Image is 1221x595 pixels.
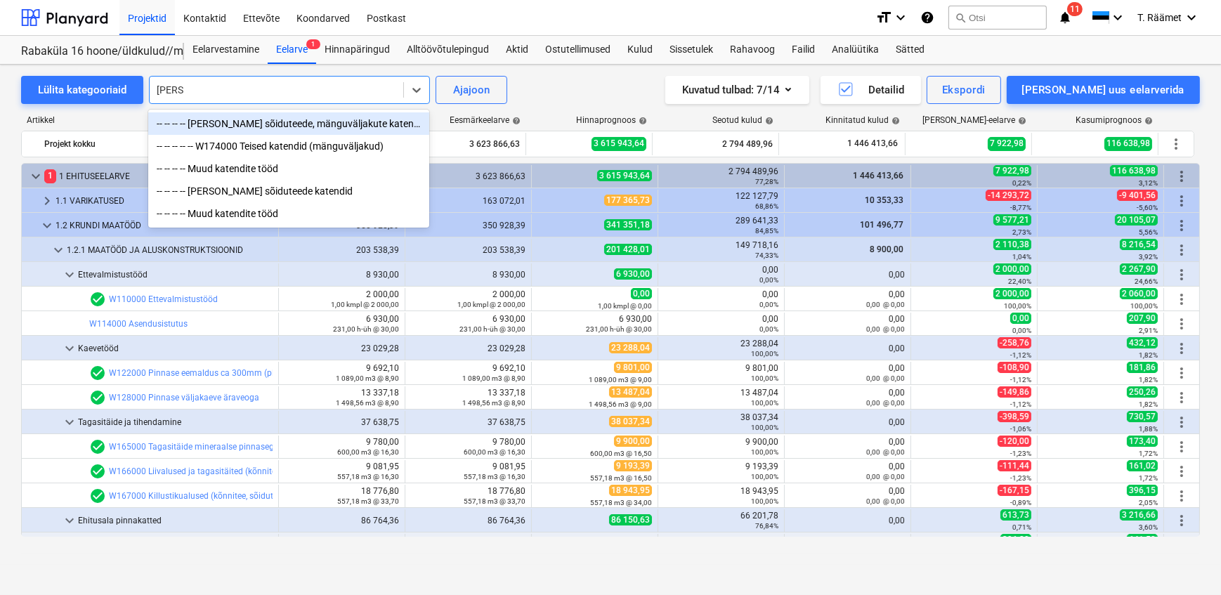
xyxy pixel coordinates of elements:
[78,263,273,286] div: Ettevalmistustööd
[285,289,399,309] div: 2 000,00
[285,363,399,383] div: 9 692,10
[1127,362,1158,373] span: 181,86
[993,263,1031,275] span: 2 000,00
[998,436,1031,447] span: -120,00
[337,448,399,456] small: 600,00 m3 @ 16,30
[1010,474,1031,482] small: -1,23%
[109,393,259,403] a: W128000 Pinnase väljakaeve äraveoga
[759,325,778,333] small: 0,00%
[55,214,273,237] div: 1.2 KRUNDI MAATÖÖD
[411,417,525,427] div: 37 638,75
[664,314,778,334] div: 0,00
[1120,263,1158,275] span: 2 267,90
[609,485,652,496] span: 18 943,95
[1109,9,1126,26] i: keyboard_arrow_down
[1139,351,1158,359] small: 1,82%
[1120,239,1158,250] span: 8 216,54
[67,239,273,261] div: 1.2.1 MAATÖÖD JA ALUSKONSTRUKTSIOONID
[927,76,1000,104] button: Ekspordi
[751,448,778,456] small: 100,00%
[333,325,399,333] small: 231,00 h-üh @ 30,00
[1104,137,1152,150] span: 116 638,98
[1139,179,1158,187] small: 3,12%
[44,169,56,183] span: 1
[790,437,905,457] div: 0,00
[790,363,905,383] div: 0,00
[759,301,778,308] small: 0,00%
[21,115,274,125] div: Artikkel
[411,221,525,230] div: 350 928,39
[109,466,410,476] a: W166000 Liivalused ja tagasitäited (kõnnitee, sõiduteede, mänguväljakute alla)
[589,400,652,408] small: 1 498,56 m3 @ 9,00
[664,486,778,506] div: 18 943,95
[411,196,525,206] div: 163 072,01
[497,36,537,64] a: Aktid
[459,325,525,333] small: 231,00 h-üh @ 30,00
[436,76,507,104] button: Ajajoon
[411,344,525,353] div: 23 029,28
[411,171,525,181] div: 3 623 866,63
[285,270,399,280] div: 8 930,00
[1022,81,1184,99] div: [PERSON_NAME] uus eelarverida
[285,486,399,506] div: 18 776,80
[790,388,905,407] div: 0,00
[44,165,273,188] div: 1 EHITUSEELARVE
[661,36,721,64] a: Sissetulek
[148,157,429,180] div: -- -- -- -- Muud katendite tööd
[148,135,429,157] div: -- -- -- -- -- W174000 Teised katendid (mänguväljakud)
[664,265,778,285] div: 0,00
[453,81,490,99] div: Ajajoon
[790,462,905,481] div: 0,00
[604,195,652,206] span: 177 365,73
[464,497,525,505] small: 557,18 m3 @ 33,70
[285,462,399,481] div: 9 081,95
[61,512,78,529] span: keyboard_arrow_down
[1127,337,1158,348] span: 432,12
[920,9,934,26] i: Abikeskus
[614,436,652,447] span: 9 900,00
[664,289,778,309] div: 0,00
[1010,313,1031,324] span: 0,00
[590,450,652,457] small: 600,00 m3 @ 16,50
[998,362,1031,373] span: -108,90
[306,39,320,49] span: 1
[1139,253,1158,261] small: 3,92%
[619,36,661,64] div: Kulud
[665,76,809,104] button: Kuvatud tulbad:7/14
[1183,9,1200,26] i: keyboard_arrow_down
[89,291,106,308] span: Eelarvereal on 1 hinnapakkumist
[664,388,778,407] div: 13 487,04
[148,202,429,225] div: -- -- -- -- Muud katendite tööd
[148,112,429,135] div: -- -- -- -- [PERSON_NAME] sõiduteede, mänguväljakute katendid
[846,138,899,150] span: 1 446 413,66
[597,170,652,181] span: 3 615 943,64
[89,319,188,329] a: W114000 Asendusistutus
[993,214,1031,225] span: 9 577,21
[411,437,525,457] div: 9 780,00
[664,240,778,260] div: 149 718,16
[604,244,652,255] span: 201 428,01
[609,416,652,427] span: 38 037,34
[636,117,647,125] span: help
[1173,242,1190,259] span: Rohkem tegevusi
[866,301,905,308] small: 0,00 @ 0,00
[89,389,106,406] span: Eelarvereal on 1 hinnapakkumist
[457,301,525,308] small: 1,00 kmpl @ 2 000,00
[1139,425,1158,433] small: 1,88%
[998,460,1031,471] span: -111,44
[866,374,905,382] small: 0,00 @ 0,00
[61,266,78,283] span: keyboard_arrow_down
[464,448,525,456] small: 600,00 m3 @ 16,30
[875,9,892,26] i: format_size
[887,36,933,64] a: Sätted
[39,217,55,234] span: keyboard_arrow_down
[44,133,267,155] div: Projekt kokku
[1010,450,1031,457] small: -1,23%
[1010,351,1031,359] small: -1,12%
[1127,386,1158,398] span: 250,26
[942,81,985,99] div: Ekspordi
[851,171,905,181] span: 1 446 413,66
[1127,411,1158,422] span: 730,57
